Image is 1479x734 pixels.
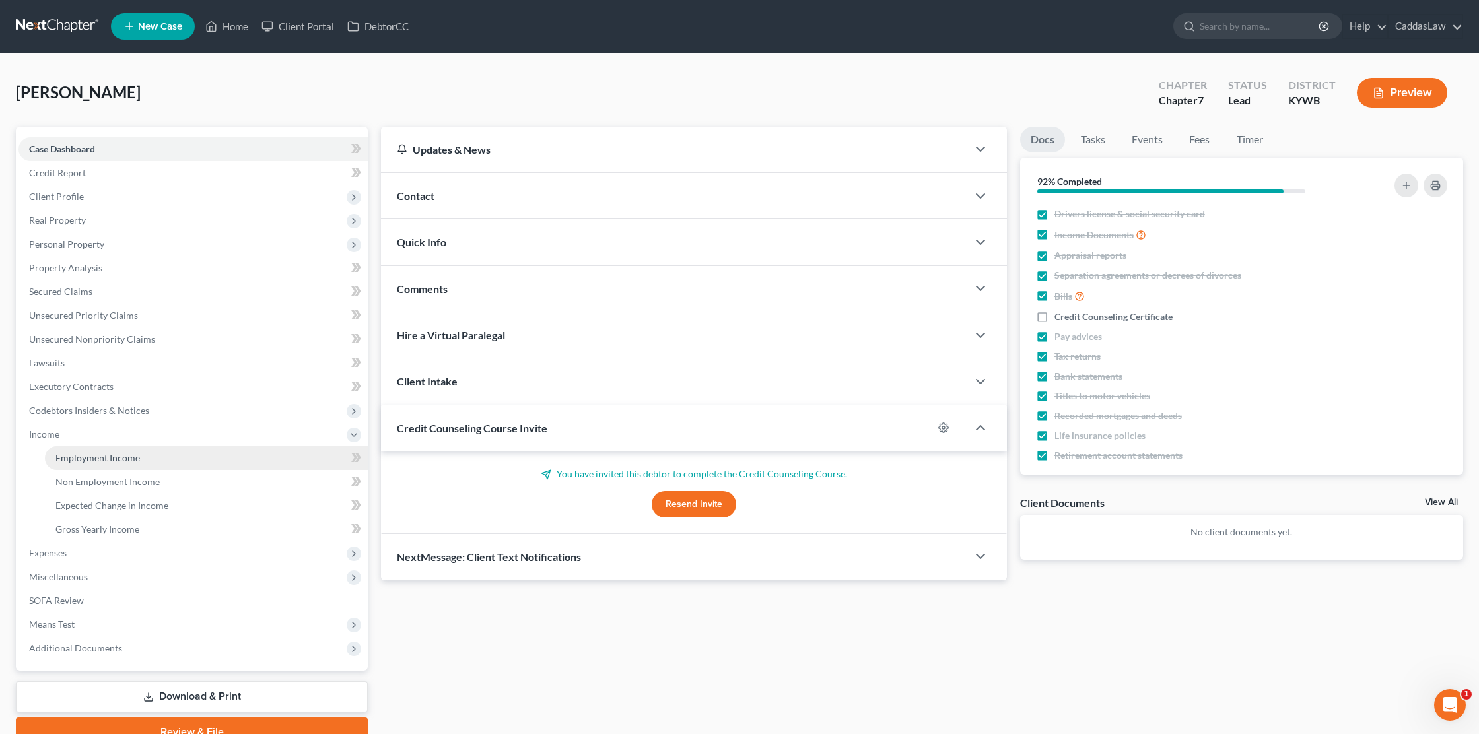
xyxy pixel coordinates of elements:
[45,446,368,470] a: Employment Income
[1389,15,1462,38] a: CaddasLaw
[1159,78,1207,93] div: Chapter
[55,476,160,487] span: Non Employment Income
[1179,127,1221,152] a: Fees
[18,280,368,304] a: Secured Claims
[1228,93,1267,108] div: Lead
[397,375,458,387] span: Client Intake
[1357,78,1447,108] button: Preview
[29,333,155,345] span: Unsecured Nonpriority Claims
[29,167,86,178] span: Credit Report
[138,22,182,32] span: New Case
[1343,15,1387,38] a: Help
[1054,449,1183,462] span: Retirement account statements
[55,523,139,535] span: Gross Yearly Income
[18,161,368,185] a: Credit Report
[397,236,446,248] span: Quick Info
[16,681,368,712] a: Download & Print
[255,15,341,38] a: Client Portal
[199,15,255,38] a: Home
[29,547,67,558] span: Expenses
[29,381,114,392] span: Executory Contracts
[18,137,368,161] a: Case Dashboard
[55,500,168,511] span: Expected Change in Income
[1054,310,1173,323] span: Credit Counseling Certificate
[1200,14,1321,38] input: Search by name...
[18,256,368,280] a: Property Analysis
[1054,249,1126,262] span: Appraisal reports
[18,351,368,375] a: Lawsuits
[29,642,122,653] span: Additional Documents
[29,262,102,273] span: Property Analysis
[1054,330,1102,343] span: Pay advices
[29,595,84,606] span: SOFA Review
[1054,350,1101,363] span: Tax returns
[1461,689,1472,700] span: 1
[652,491,736,517] button: Resend Invite
[29,428,59,440] span: Income
[29,286,92,297] span: Secured Claims
[1228,78,1267,93] div: Status
[1037,176,1102,187] strong: 92% Completed
[29,215,86,226] span: Real Property
[18,375,368,399] a: Executory Contracts
[397,467,991,481] p: You have invited this debtor to complete the Credit Counseling Course.
[1054,409,1182,422] span: Recorded mortgages and deeds
[29,405,149,416] span: Codebtors Insiders & Notices
[29,238,104,250] span: Personal Property
[1159,93,1207,108] div: Chapter
[29,571,88,582] span: Miscellaneous
[1054,269,1241,282] span: Separation agreements or decrees of divorces
[1226,127,1274,152] a: Timer
[45,470,368,494] a: Non Employment Income
[29,357,65,368] span: Lawsuits
[1288,93,1336,108] div: KYWB
[397,283,448,295] span: Comments
[45,517,368,541] a: Gross Yearly Income
[1054,290,1072,303] span: Bills
[1020,496,1105,510] div: Client Documents
[1054,228,1134,242] span: Income Documents
[1198,94,1204,106] span: 7
[1031,525,1453,539] p: No client documents yet.
[1020,127,1065,152] a: Docs
[397,329,505,341] span: Hire a Virtual Paralegal
[18,589,368,613] a: SOFA Review
[1425,498,1458,507] a: View All
[29,143,95,154] span: Case Dashboard
[397,422,547,434] span: Credit Counseling Course Invite
[1054,370,1122,383] span: Bank statements
[29,618,75,630] span: Means Test
[18,304,368,327] a: Unsecured Priority Claims
[1288,78,1336,93] div: District
[397,550,581,563] span: NextMessage: Client Text Notifications
[1054,429,1146,442] span: Life insurance policies
[1434,689,1466,721] iframe: Intercom live chat
[341,15,415,38] a: DebtorCC
[45,494,368,517] a: Expected Change in Income
[1070,127,1116,152] a: Tasks
[1054,207,1205,220] span: Drivers license & social security card
[1121,127,1173,152] a: Events
[1054,389,1150,403] span: Titles to motor vehicles
[29,191,84,202] span: Client Profile
[29,310,138,321] span: Unsecured Priority Claims
[55,452,140,463] span: Employment Income
[397,143,951,156] div: Updates & News
[16,83,141,102] span: [PERSON_NAME]
[397,189,434,202] span: Contact
[18,327,368,351] a: Unsecured Nonpriority Claims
